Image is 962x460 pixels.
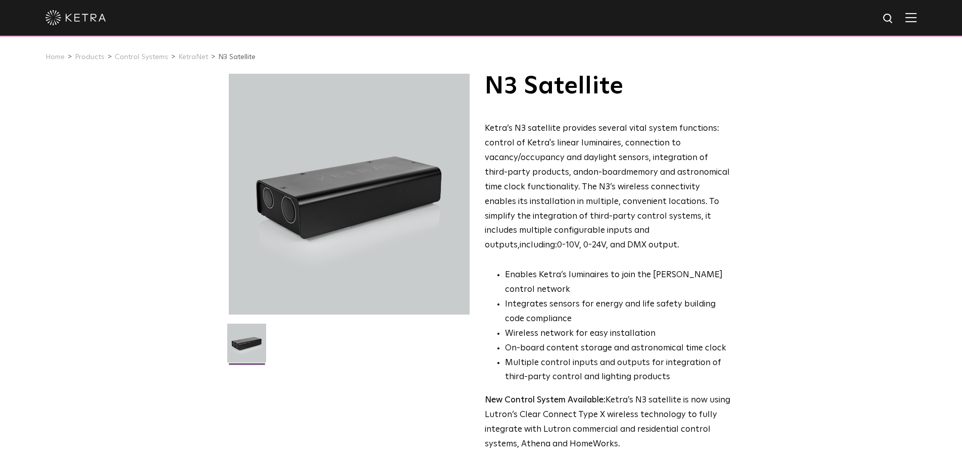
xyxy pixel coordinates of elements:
a: Home [45,54,65,61]
li: Multiple control inputs and outputs for integration of third-party control and lighting products [505,356,731,385]
p: Ketra’s N3 satellite is now using Lutron’s Clear Connect Type X wireless technology to fully inte... [485,393,731,452]
a: Products [75,54,105,61]
img: Hamburger%20Nav.svg [905,13,917,22]
a: N3 Satellite [218,54,256,61]
img: ketra-logo-2019-white [45,10,106,25]
p: Ketra’s N3 satellite provides several vital system functions: control of Ketra's linear luminaire... [485,122,731,253]
h1: N3 Satellite [485,74,731,99]
li: Enables Ketra’s luminaires to join the [PERSON_NAME] control network [505,268,731,297]
a: KetraNet [178,54,208,61]
g: on-board [588,168,626,177]
li: Integrates sensors for energy and life safety building code compliance [505,297,731,327]
li: Wireless network for easy installation [505,327,731,341]
g: including: [520,241,557,249]
img: N3-Controller-2021-Web-Square [227,324,266,370]
img: search icon [882,13,895,25]
strong: New Control System Available: [485,396,605,404]
a: Control Systems [115,54,168,61]
li: On-board content storage and astronomical time clock [505,341,731,356]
